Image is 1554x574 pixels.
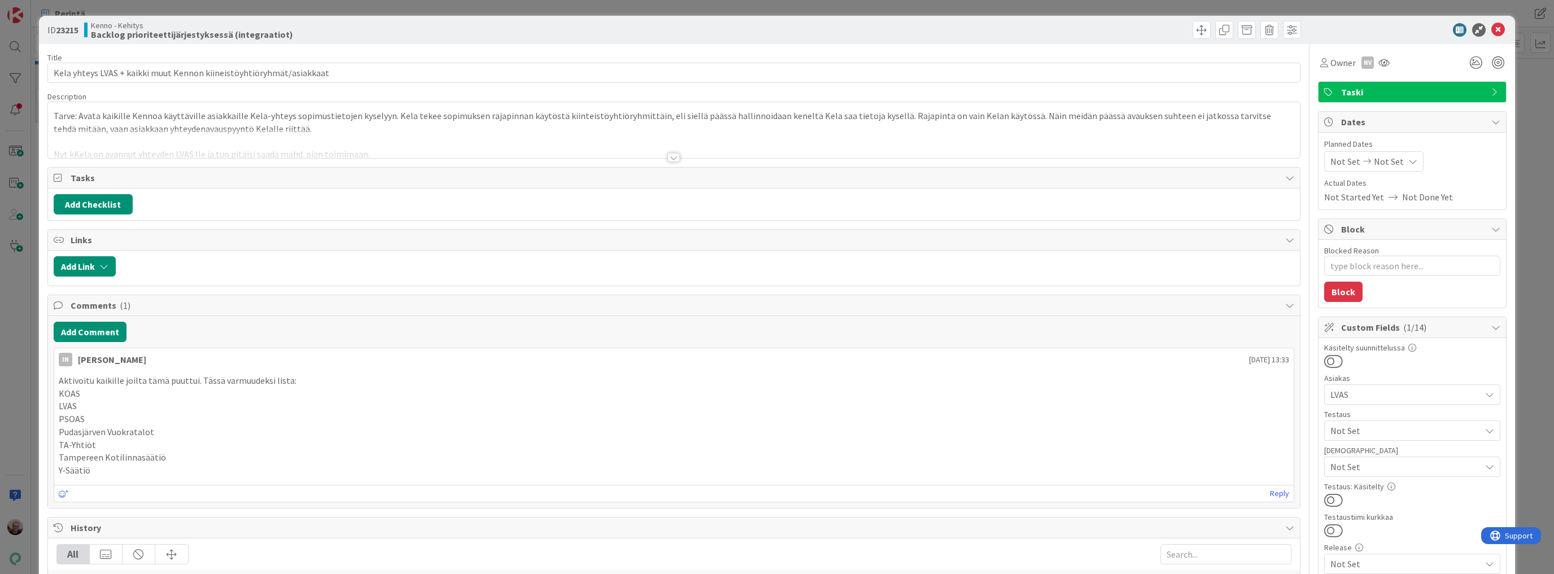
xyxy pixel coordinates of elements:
[1324,190,1384,204] span: Not Started Yet
[1249,354,1289,366] span: [DATE] 13:33
[120,300,130,311] span: ( 1 )
[59,353,72,366] div: IN
[54,256,116,277] button: Add Link
[1324,446,1500,454] div: [DEMOGRAPHIC_DATA]
[59,387,1289,400] p: KOAS
[71,521,1280,534] span: History
[1341,321,1486,334] span: Custom Fields
[54,322,126,342] button: Add Comment
[54,109,1294,135] p: Tarve: Avata kaikille Kennoa käyttäville asiakkaille Kela-yhteys sopimustietojen kyselyyn. Kela t...
[1324,138,1500,150] span: Planned Dates
[1330,460,1481,474] span: Not Set
[59,426,1289,439] p: Pudasjärven Vuokratalot
[57,545,90,564] div: All
[47,23,78,37] span: ID
[1324,513,1500,521] div: Testaustiimi kurkkaa
[1324,483,1500,490] div: Testaus: Käsitelty
[1324,544,1500,551] div: Release
[78,353,146,366] div: [PERSON_NAME]
[1330,388,1481,401] span: LVAS
[1324,246,1379,256] label: Blocked Reason
[1160,544,1291,564] input: Search...
[59,451,1289,464] p: Tampereen Kotilinnasäätiö
[56,24,78,36] b: 23215
[1330,557,1481,571] span: Not Set
[59,400,1289,413] p: LVAS
[1341,222,1486,236] span: Block
[47,52,62,63] label: Title
[1341,85,1486,99] span: Taski
[1324,344,1500,352] div: Käsitelty suunnittelussa
[59,464,1289,477] p: Y-Säätiö
[1324,410,1500,418] div: Testaus
[1361,56,1374,69] div: NV
[91,21,293,30] span: Kenno - Kehitys
[47,63,1300,83] input: type card name here...
[71,299,1280,312] span: Comments
[24,2,51,15] span: Support
[1330,56,1356,69] span: Owner
[59,413,1289,426] p: PSOAS
[1324,374,1500,382] div: Asiakas
[1403,322,1426,333] span: ( 1/14 )
[59,439,1289,452] p: TA-Yhtiöt
[1402,190,1453,204] span: Not Done Yet
[1374,155,1404,168] span: Not Set
[1324,177,1500,189] span: Actual Dates
[54,194,133,214] button: Add Checklist
[71,233,1280,247] span: Links
[71,171,1280,185] span: Tasks
[1330,155,1360,168] span: Not Set
[1324,282,1363,302] button: Block
[47,91,86,102] span: Description
[1341,115,1486,129] span: Dates
[1330,424,1481,437] span: Not Set
[1270,487,1289,501] a: Reply
[59,374,1289,387] p: Aktivoitu kaikille joilta tämä puuttui. Tässä varmuudeksi lista:
[91,30,293,39] b: Backlog prioriteettijärjestyksessä (integraatiot)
